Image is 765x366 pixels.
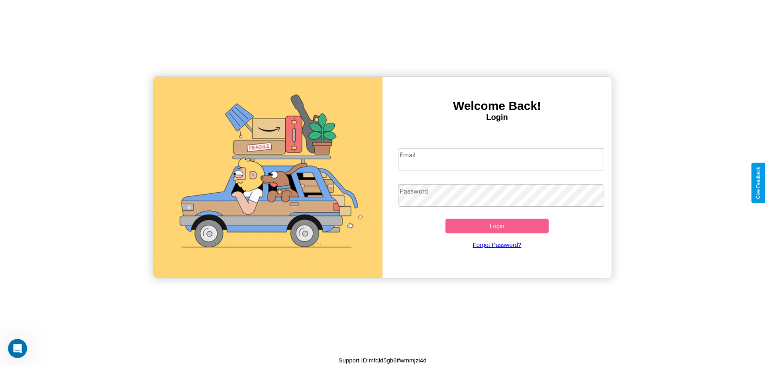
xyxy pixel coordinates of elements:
h3: Welcome Back! [382,99,612,113]
img: gif [153,77,382,278]
button: Login [445,219,549,233]
h4: Login [382,113,612,122]
a: Forgot Password? [394,233,600,256]
iframe: Intercom live chat [8,339,27,358]
p: Support ID: mfqld5gb6tfwmmjzi4d [339,355,427,366]
div: Give Feedback [755,167,761,199]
